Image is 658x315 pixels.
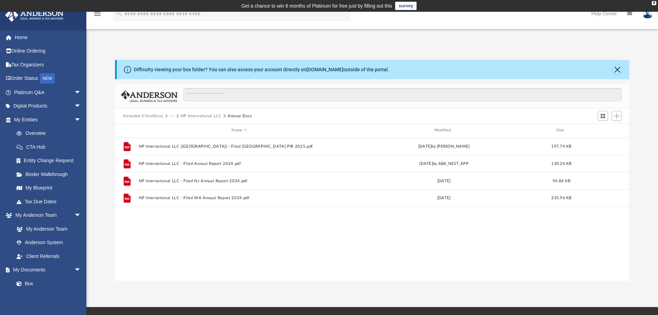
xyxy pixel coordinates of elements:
[10,140,92,154] a: CTA Hub
[642,9,653,19] img: User Pic
[93,13,102,18] a: menu
[5,30,92,44] a: Home
[115,9,123,17] i: search
[181,113,221,119] button: NP International LLC
[5,44,92,58] a: Online Ordering
[343,127,545,133] div: Modified
[5,263,88,277] a: My Documentsarrow_drop_down
[118,127,135,133] div: id
[138,127,340,133] div: Name
[343,195,544,201] div: [DATE]
[10,290,88,304] a: Meeting Minutes
[74,263,88,277] span: arrow_drop_down
[652,1,656,5] div: close
[183,88,622,101] input: Search files and folders
[93,10,102,18] i: menu
[139,179,340,183] button: NP International LLC - Filed NJ Annual Report 2024.pdf
[343,160,544,167] div: [DATE] by ABA_NEST_APP
[115,138,630,281] div: grid
[228,113,252,119] button: Annual Docs
[5,99,92,113] a: Digital Productsarrow_drop_down
[10,195,92,209] a: Tax Due Dates
[612,111,622,121] button: Add
[578,127,627,133] div: id
[170,113,174,119] button: ···
[74,209,88,223] span: arrow_drop_down
[5,113,92,127] a: My Entitiesarrow_drop_down
[598,111,608,121] button: Switch to Grid View
[139,161,340,166] button: NP International LLC - Filed Annual Report 2024.pdf
[10,181,88,195] a: My Blueprint
[395,2,417,10] a: survey
[10,127,92,140] a: Overview
[343,178,544,184] div: [DATE]
[5,72,92,86] a: Order StatusNEW
[10,236,88,250] a: Anderson System
[139,196,340,200] button: NP International LLC - Filed WA Annual Report 2024.pdf
[10,249,88,263] a: Client Referrals
[343,143,544,149] div: [DATE] by [PERSON_NAME]
[241,2,392,10] div: Get a chance to win 6 months of Platinum for free just by filling out this
[10,154,92,168] a: Entity Change Request
[74,113,88,127] span: arrow_drop_down
[5,58,92,72] a: Tax Organizers
[139,144,340,149] button: NP International LLC ([GEOGRAPHIC_DATA]) - Filed [GEOGRAPHIC_DATA] PIR 2025.pdf
[551,161,571,165] span: 130.24 KB
[10,277,85,290] a: Box
[306,67,343,72] a: [DOMAIN_NAME]
[553,179,570,183] span: 94.84 KB
[3,8,66,22] img: Anderson Advisors Platinum Portal
[40,73,55,84] div: NEW
[123,113,163,119] button: Viewable-ClientDocs
[10,167,92,181] a: Binder Walkthrough
[74,99,88,113] span: arrow_drop_down
[547,127,575,133] div: Size
[5,209,88,222] a: My Anderson Teamarrow_drop_down
[134,66,389,73] div: Difficulty viewing your box folder? You can also access your account directly on outside of the p...
[551,144,571,148] span: 197.74 KB
[10,222,85,236] a: My Anderson Team
[612,65,622,74] button: Close
[74,85,88,100] span: arrow_drop_down
[5,85,92,99] a: Platinum Q&Aarrow_drop_down
[551,196,571,200] span: 235.96 KB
